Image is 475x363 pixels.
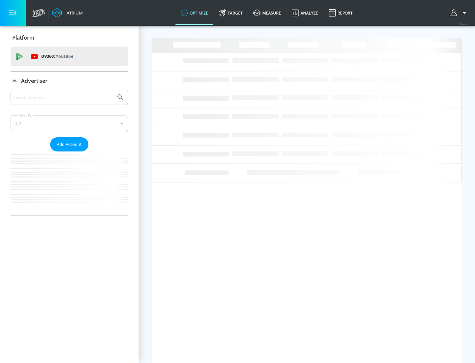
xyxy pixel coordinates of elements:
button: Add Account [50,137,88,151]
a: optimize [175,1,213,25]
span: v 4.25.4 [459,22,468,25]
a: Report [323,1,358,25]
p: Advertiser [21,77,47,84]
div: A-Z [11,115,128,132]
label: Sort By [19,113,33,117]
a: Atrium [52,8,83,18]
a: Analyze [286,1,323,25]
span: Add Account [57,141,82,148]
div: Advertiser [11,72,128,90]
div: DV360: Youtube [11,47,128,66]
div: Advertiser [11,90,128,215]
nav: list of Advertiser [11,151,128,215]
a: Target [213,1,248,25]
div: Atrium [64,10,83,16]
input: Search by name [13,93,113,102]
p: DV360: [41,53,73,60]
div: Platform [11,28,128,47]
a: measure [248,1,286,25]
p: Youtube [56,53,73,60]
p: Platform [12,34,34,41]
